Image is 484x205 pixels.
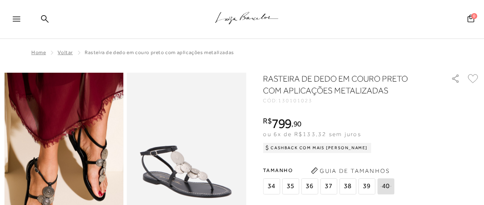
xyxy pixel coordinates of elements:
span: 35 [282,178,299,194]
span: 799 [271,116,291,131]
span: 40 [378,178,395,194]
i: , [291,120,301,128]
span: RASTEIRA DE DEDO EM COURO PRETO COM APLICAÇÕES METALIZADAS [85,49,234,55]
div: Cashback com Mais [PERSON_NAME] [263,143,371,153]
a: Home [31,49,46,55]
span: 0 [471,13,477,19]
span: 130101023 [278,98,312,104]
button: 0 [465,14,477,25]
div: CÓD: [263,98,433,103]
span: Tamanho [263,164,397,177]
span: 38 [340,178,357,194]
i: R$ [263,117,272,125]
span: 34 [263,178,280,194]
span: 90 [293,119,301,128]
h1: RASTEIRA DE DEDO EM COURO PRETO COM APLICAÇÕES METALIZADAS [263,73,422,96]
span: 39 [359,178,376,194]
a: Voltar [58,49,73,55]
button: Guia de Tamanhos [308,164,393,178]
span: 37 [321,178,337,194]
span: ou 6x de R$133,32 sem juros [263,131,361,137]
span: 36 [301,178,318,194]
